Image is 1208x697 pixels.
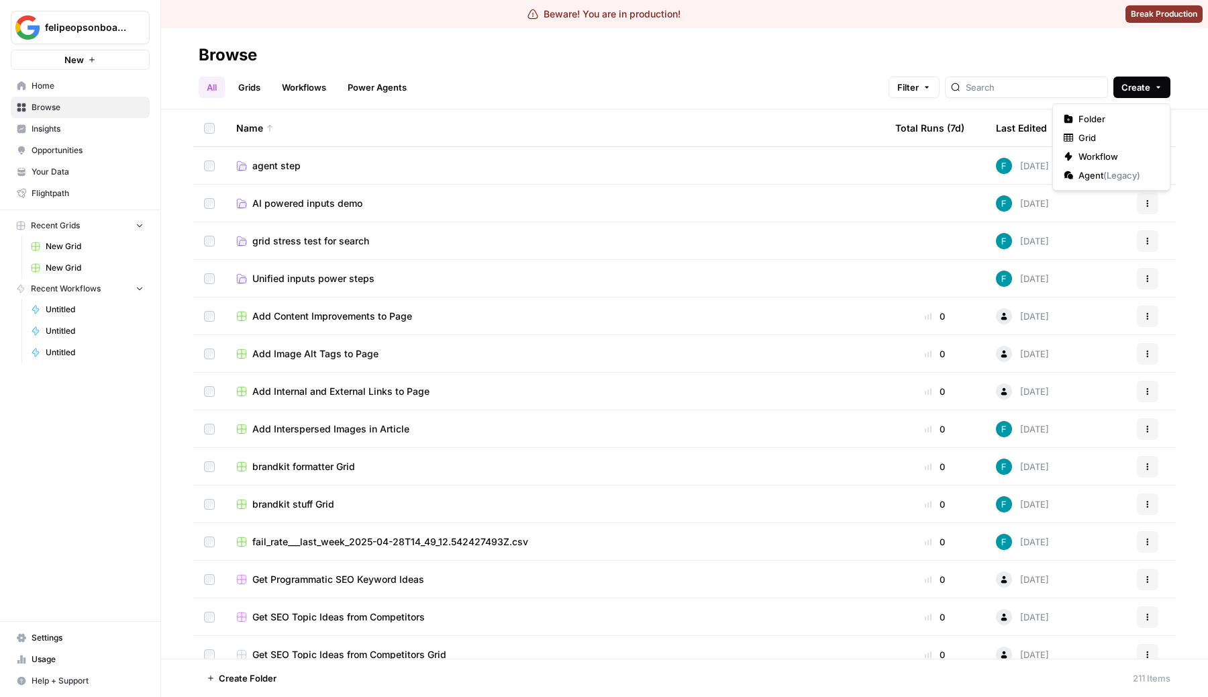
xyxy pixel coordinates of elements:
a: Add Interspersed Images in Article [236,422,874,436]
span: Untitled [46,346,144,359]
a: Untitled [25,299,150,320]
span: Folder [1078,112,1154,126]
span: felipeopsonboarding [45,21,126,34]
div: [DATE] [996,421,1049,437]
a: Untitled [25,342,150,363]
span: Get Programmatic SEO Keyword Ideas [252,573,424,586]
a: Add Internal and External Links to Page [236,385,874,398]
button: Recent Workflows [11,279,150,299]
span: Get SEO Topic Ideas from Competitors [252,610,425,624]
div: Browse [199,44,257,66]
a: brandkit stuff Grid [236,498,874,511]
div: [DATE] [996,647,1049,663]
a: Add Content Improvements to Page [236,310,874,323]
span: New [64,53,84,66]
a: Get SEO Topic Ideas from Competitors Grid [236,648,874,661]
div: Beware! You are in production! [527,7,681,21]
div: [DATE] [996,195,1049,212]
div: 0 [895,310,974,323]
img: 3qwd99qm5jrkms79koxglshcff0m [996,534,1012,550]
div: Last Edited [996,109,1047,146]
a: Get Programmatic SEO Keyword Ideas [236,573,874,586]
img: 3qwd99qm5jrkms79koxglshcff0m [996,496,1012,512]
a: Your Data [11,161,150,183]
span: AI powered inputs demo [252,197,362,210]
span: Get SEO Topic Ideas from Competitors Grid [252,648,446,661]
div: [DATE] [996,308,1049,324]
span: Usage [32,653,144,665]
span: Flightpath [32,187,144,199]
span: Help + Support [32,675,144,687]
span: grid stress test for search [252,234,369,248]
div: [DATE] [996,346,1049,362]
span: Your Data [32,166,144,178]
div: 0 [895,422,974,436]
span: New Grid [46,262,144,274]
a: brandkit formatter Grid [236,460,874,473]
a: Flightpath [11,183,150,204]
span: Add Interspersed Images in Article [252,422,409,436]
span: Recent Grids [31,220,80,232]
div: 0 [895,573,974,586]
span: brandkit formatter Grid [252,460,355,473]
img: 3qwd99qm5jrkms79koxglshcff0m [996,158,1012,174]
span: Add Image Alt Tags to Page [252,347,379,361]
a: Opportunities [11,140,150,161]
a: Power Agents [340,77,415,98]
a: Home [11,75,150,97]
div: Create [1052,103,1170,191]
span: Settings [32,632,144,644]
button: Workspace: felipeopsonboarding [11,11,150,44]
button: New [11,50,150,70]
div: 211 Items [1133,671,1170,685]
div: 0 [895,460,974,473]
a: Get SEO Topic Ideas from Competitors [236,610,874,624]
a: Untitled [25,320,150,342]
div: [DATE] [996,459,1049,475]
span: Insights [32,123,144,135]
a: Insights [11,118,150,140]
a: Usage [11,649,150,670]
a: agent step [236,159,874,173]
button: Filter [889,77,940,98]
span: Create [1121,81,1150,94]
span: Home [32,80,144,92]
div: [DATE] [996,571,1049,588]
div: [DATE] [996,383,1049,400]
div: Name [236,109,874,146]
a: Settings [11,627,150,649]
span: Recent Workflows [31,283,101,295]
div: 0 [895,535,974,549]
img: felipeopsonboarding Logo [15,15,40,40]
div: 0 [895,347,974,361]
span: New Grid [46,240,144,252]
span: fail_rate___last_week_2025-04-28T14_49_12.542427493Z.csv [252,535,528,549]
div: [DATE] [996,158,1049,174]
img: 3qwd99qm5jrkms79koxglshcff0m [996,459,1012,475]
div: 0 [895,498,974,511]
span: Agent [1078,169,1154,182]
a: New Grid [25,257,150,279]
a: New Grid [25,236,150,257]
img: 3qwd99qm5jrkms79koxglshcff0m [996,271,1012,287]
button: Create [1113,77,1170,98]
a: Grids [230,77,268,98]
span: Add Internal and External Links to Page [252,385,430,398]
a: grid stress test for search [236,234,874,248]
span: brandkit stuff Grid [252,498,334,511]
input: Search [966,81,1102,94]
span: Create Folder [219,671,276,685]
div: [DATE] [996,534,1049,550]
span: agent step [252,159,301,173]
span: Break Production [1131,8,1197,20]
a: fail_rate___last_week_2025-04-28T14_49_12.542427493Z.csv [236,535,874,549]
div: [DATE] [996,271,1049,287]
div: 0 [895,648,974,661]
a: Unified inputs power steps [236,272,874,285]
a: Workflows [274,77,334,98]
span: Browse [32,101,144,113]
div: [DATE] [996,496,1049,512]
div: [DATE] [996,609,1049,625]
span: Untitled [46,304,144,316]
span: Add Content Improvements to Page [252,310,412,323]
